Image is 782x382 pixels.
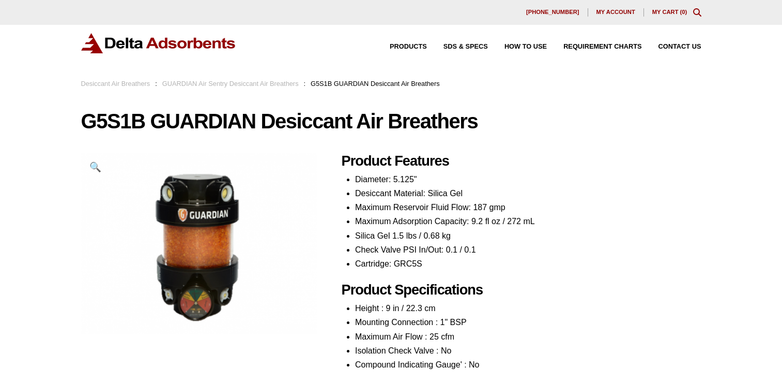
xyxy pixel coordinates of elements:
a: View full-screen image gallery [81,153,110,181]
li: Maximum Adsorption Capacity: 9.2 fl oz / 272 mL [355,214,701,228]
li: Cartridge: GRC5S [355,257,701,271]
a: GUARDIAN Air Sentry Desiccant Air Breathers [162,80,299,87]
li: Silica Gel 1.5 lbs / 0.68 kg [355,229,701,243]
li: Check Valve PSI In/Out: 0.1 / 0.1 [355,243,701,257]
li: Desiccant Material: Silica Gel [355,186,701,200]
h2: Product Specifications [342,282,701,299]
a: My Cart (0) [652,9,687,15]
li: Mounting Connection : 1" BSP [355,315,701,329]
h1: G5S1B GUARDIAN Desiccant Air Breathers [81,110,701,132]
li: Maximum Air Flow : 25 cfm [355,330,701,344]
span: : [303,80,305,87]
li: Maximum Reservoir Fluid Flow: 187 gmp [355,200,701,214]
span: [PHONE_NUMBER] [526,9,579,15]
h2: Product Features [342,153,701,170]
a: Desiccant Air Breathers [81,80,150,87]
span: Contact Us [658,43,701,50]
li: Height : 9 in / 22.3 cm [355,301,701,315]
span: G5S1B GUARDIAN Desiccant Air Breathers [311,80,440,87]
span: : [155,80,157,87]
span: Products [390,43,427,50]
span: My account [596,9,635,15]
span: 🔍 [89,161,101,172]
a: How to Use [488,43,547,50]
span: Requirement Charts [563,43,641,50]
div: Toggle Modal Content [693,8,701,17]
a: My account [588,8,644,17]
a: SDS & SPECS [427,43,488,50]
span: 0 [682,9,685,15]
span: How to Use [504,43,547,50]
li: Compound Indicating Gauge' : No [355,358,701,372]
span: SDS & SPECS [443,43,488,50]
img: Delta Adsorbents [81,33,236,53]
a: [PHONE_NUMBER] [518,8,588,17]
a: Contact Us [642,43,701,50]
li: Isolation Check Valve : No [355,344,701,358]
img: G5S1B GUARDIAN Desiccant Air Breathers [81,153,317,334]
a: Requirement Charts [547,43,641,50]
a: Products [373,43,427,50]
li: Diameter: 5.125" [355,172,701,186]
